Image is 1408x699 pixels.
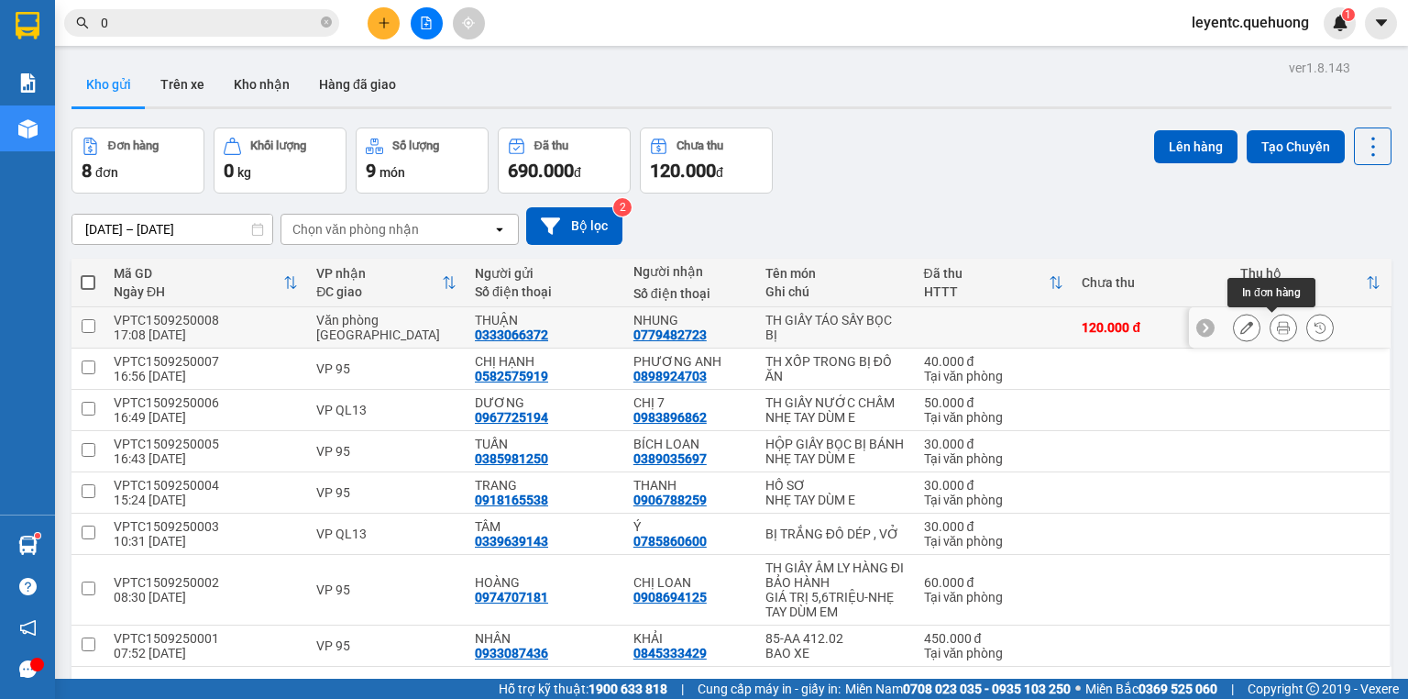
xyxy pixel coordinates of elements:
div: Sửa đơn hàng [1233,314,1260,341]
div: VP 95 [316,485,456,500]
div: Chưa thu [1082,275,1222,290]
span: question-circle [19,578,37,595]
span: file-add [420,17,433,29]
div: 85-AA 412.02 [765,631,906,646]
div: VP nhận [316,266,442,281]
div: Mã GD [114,266,283,281]
div: NHẸ TAY DÙM E [765,493,906,507]
div: Ghi chú [765,284,906,299]
div: NHẸ TAY DÙM E [765,451,906,466]
div: TÂM [475,519,615,534]
div: VP 95 [316,638,456,653]
div: 40.000 đ [924,354,1064,369]
button: Số lượng9món [356,128,489,194]
div: NHÂN [475,631,615,646]
div: VP QL13 [316,527,456,541]
div: 0898924703 [633,369,707,383]
div: 0339639143 [475,534,548,549]
span: Cung cấp máy in - giấy in: [698,679,841,699]
span: | [1231,679,1234,699]
span: đơn [95,165,118,180]
span: 120.000 [650,160,716,182]
span: leyentc.quehuong [1177,11,1324,34]
strong: 0708 023 035 - 0935 103 250 [903,682,1071,696]
div: Đơn hàng [108,139,159,152]
div: VP QL13 [316,403,456,417]
b: Biên nhận gởi hàng hóa [118,27,176,176]
sup: 2 [613,198,632,216]
sup: 1 [35,533,40,538]
th: Toggle SortBy [104,259,307,307]
span: ⚪️ [1075,685,1081,693]
div: CHỊ LOAN [633,575,747,590]
img: warehouse-icon [18,119,38,139]
img: icon-new-feature [1332,15,1348,31]
div: 0933087436 [475,646,548,660]
div: VPTC1509250002 [114,575,298,590]
input: Tìm tên, số ĐT hoặc mã đơn [101,13,317,33]
span: copyright [1306,682,1319,695]
span: caret-down [1373,15,1390,31]
div: 16:49 [DATE] [114,410,298,425]
button: Khối lượng0kg [214,128,346,194]
span: 690.000 [508,160,574,182]
div: 60.000 đ [924,575,1064,590]
div: ĐC giao [316,284,442,299]
div: 0385981250 [475,451,548,466]
div: ver 1.8.143 [1289,58,1350,78]
div: In đơn hàng [1227,278,1315,307]
div: BỊ TRẮNG ĐỒ DÉP , VỞ [765,527,906,541]
div: TH GIẤY TÁO SẤY BỌC BỊ [765,313,906,342]
div: Tại văn phòng [924,534,1064,549]
button: Kho nhận [219,62,304,106]
div: 0845333429 [633,646,707,660]
div: 0779482723 [633,327,707,342]
div: HOÀNG [475,575,615,590]
b: An Anh Limousine [23,118,101,205]
button: caret-down [1365,7,1397,39]
span: close-circle [321,17,332,28]
button: Chưa thu120.000đ [640,128,773,194]
div: NHẸ TAY DÙM E [765,410,906,425]
div: VPTC1509250004 [114,478,298,493]
div: Chưa thu [676,139,723,152]
div: VPTC1509250006 [114,395,298,410]
strong: 1900 633 818 [588,682,667,696]
div: CHỊ HẠNH [475,354,615,369]
div: 17:08 [DATE] [114,327,298,342]
span: notification [19,619,37,637]
div: Tại văn phòng [924,590,1064,605]
div: 07:52 [DATE] [114,646,298,660]
span: 8 [82,160,92,182]
span: đ [574,165,581,180]
div: 0974707181 [475,590,548,605]
div: 30.000 đ [924,519,1064,534]
div: 120.000 đ [1082,320,1222,335]
img: solution-icon [18,73,38,93]
button: Tạo Chuyến [1247,130,1345,163]
div: 0908694125 [633,590,707,605]
div: 0983896862 [633,410,707,425]
th: Toggle SortBy [307,259,466,307]
div: THUẬN [475,313,615,327]
div: VPTC1509250008 [114,313,298,327]
span: đ [716,165,723,180]
div: HỘP GIẤY BỌC BỊ BÁNH [765,437,906,451]
div: PHƯƠNG ANH [633,354,747,369]
div: 08:30 [DATE] [114,590,298,605]
button: aim [453,7,485,39]
div: 50.000 đ [924,395,1064,410]
div: VPTC1509250005 [114,437,298,451]
div: Chọn văn phòng nhận [292,220,419,239]
div: Văn phòng [GEOGRAPHIC_DATA] [316,313,456,342]
button: file-add [411,7,443,39]
button: Lên hàng [1154,130,1237,163]
th: Toggle SortBy [1231,259,1390,307]
div: Đã thu [534,139,568,152]
div: Số điện thoại [633,286,747,301]
span: Miền Bắc [1085,679,1217,699]
div: 0906788259 [633,493,707,507]
span: Miền Nam [845,679,1071,699]
div: GIÁ TRỊ 5,6TRIỆU-NHẸ TAY DÙM EM [765,590,906,619]
div: Tại văn phòng [924,410,1064,425]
